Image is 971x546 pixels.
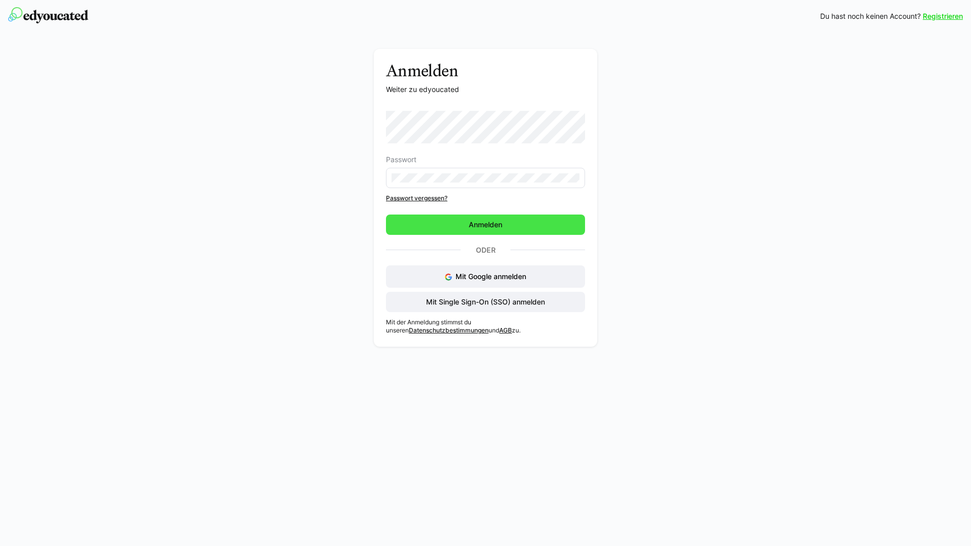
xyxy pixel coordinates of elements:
[923,11,963,21] a: Registrieren
[456,272,526,281] span: Mit Google anmelden
[386,292,585,312] button: Mit Single Sign-On (SSO) anmelden
[820,11,921,21] span: Du hast noch keinen Account?
[386,194,585,202] a: Passwort vergessen?
[461,243,510,257] p: Oder
[386,215,585,235] button: Anmelden
[386,84,585,95] p: Weiter zu edyoucated
[425,297,546,307] span: Mit Single Sign-On (SSO) anmelden
[386,156,416,164] span: Passwort
[8,7,88,23] img: edyoucated
[386,318,585,335] p: Mit der Anmeldung stimmst du unseren und zu.
[467,220,504,230] span: Anmelden
[386,61,585,80] h3: Anmelden
[499,326,512,334] a: AGB
[386,265,585,288] button: Mit Google anmelden
[409,326,489,334] a: Datenschutzbestimmungen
